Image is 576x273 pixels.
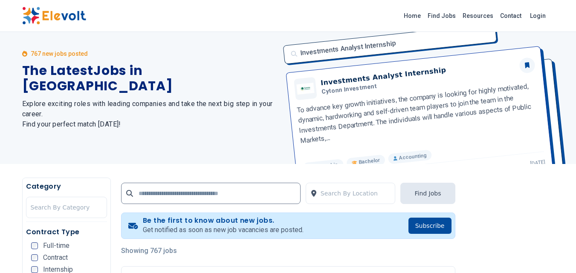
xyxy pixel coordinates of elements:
a: Find Jobs [424,9,459,23]
span: Full-time [43,242,69,249]
a: Login [525,7,551,24]
button: Subscribe [408,218,452,234]
h4: Be the first to know about new jobs. [143,216,304,225]
input: Contract [31,254,38,261]
img: Elevolt [22,7,86,25]
h2: Explore exciting roles with leading companies and take the next big step in your career. Find you... [22,99,278,129]
a: Contact [497,9,525,23]
span: Contract [43,254,68,261]
iframe: Chat Widget [533,232,576,273]
h5: Contract Type [26,227,107,237]
h1: The Latest Jobs in [GEOGRAPHIC_DATA] [22,63,278,94]
a: Home [400,9,424,23]
input: Internship [31,266,38,273]
p: Get notified as soon as new job vacancies are posted. [143,225,304,235]
p: Showing 767 jobs [121,246,455,256]
button: Find Jobs [400,183,455,204]
span: Internship [43,266,73,273]
h5: Category [26,181,107,192]
a: Resources [459,9,497,23]
input: Full-time [31,242,38,249]
p: 767 new jobs posted [31,49,88,58]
